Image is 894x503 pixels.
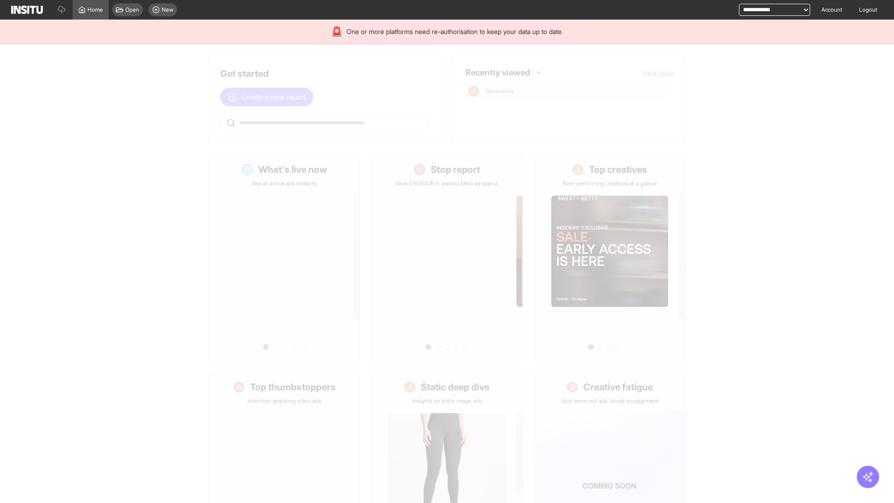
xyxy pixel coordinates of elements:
div: 🚨 [331,25,343,38]
span: One or more platforms need re-authorisation to keep your data up to date. [346,27,563,36]
img: Logo [11,6,43,14]
span: New [162,6,173,14]
span: Home [88,6,103,14]
span: Open [125,6,139,14]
